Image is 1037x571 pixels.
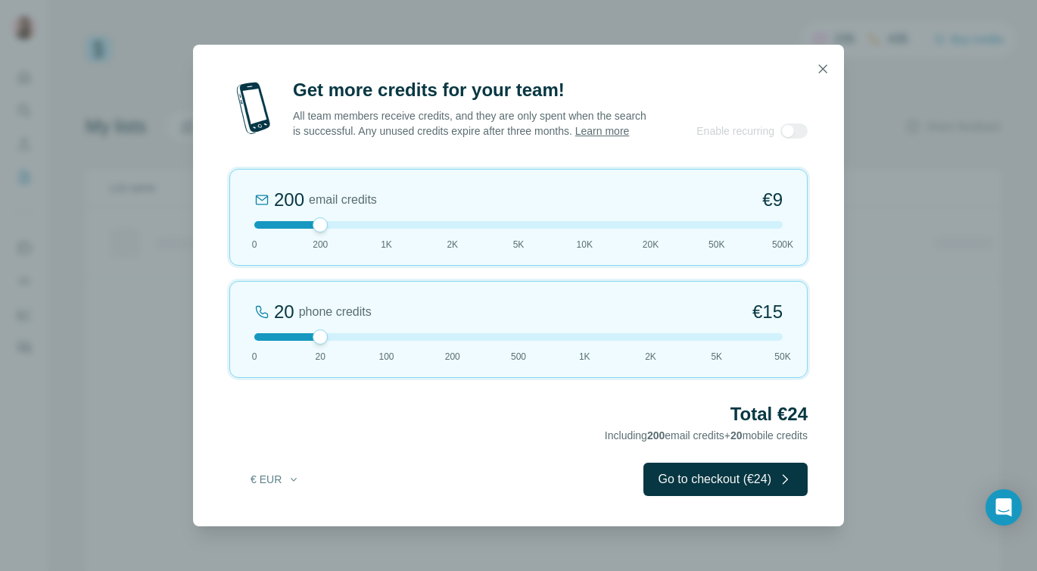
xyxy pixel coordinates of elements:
div: 200 [274,188,304,212]
span: 200 [313,238,328,251]
span: €9 [762,188,783,212]
span: 500 [511,350,526,364]
span: 5K [711,350,722,364]
span: 2K [645,350,656,364]
span: 20K [643,238,659,251]
span: email credits [309,191,377,209]
img: mobile-phone [229,78,278,139]
span: 20 [730,429,743,442]
span: 500K [772,238,793,251]
span: 1K [381,238,392,251]
span: 200 [647,429,665,442]
span: 50K [774,350,790,364]
span: Enable recurring [696,123,774,139]
div: 20 [274,300,294,324]
span: Including email credits + mobile credits [605,429,808,442]
span: 20 [316,350,325,364]
a: Learn more [575,125,630,137]
span: €15 [752,300,783,324]
span: 50K [708,238,724,251]
span: 100 [378,350,394,364]
div: Open Intercom Messenger [986,489,1022,526]
span: 0 [252,238,257,251]
h2: Total €24 [229,402,808,426]
span: 200 [445,350,460,364]
span: 2K [447,238,458,251]
button: € EUR [240,466,310,493]
span: 10K [577,238,593,251]
span: 1K [579,350,590,364]
span: 5K [513,238,525,251]
span: phone credits [299,303,372,321]
span: 0 [252,350,257,364]
button: Go to checkout (€24) [643,463,808,496]
p: All team members receive credits, and they are only spent when the search is successful. Any unus... [293,108,648,139]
